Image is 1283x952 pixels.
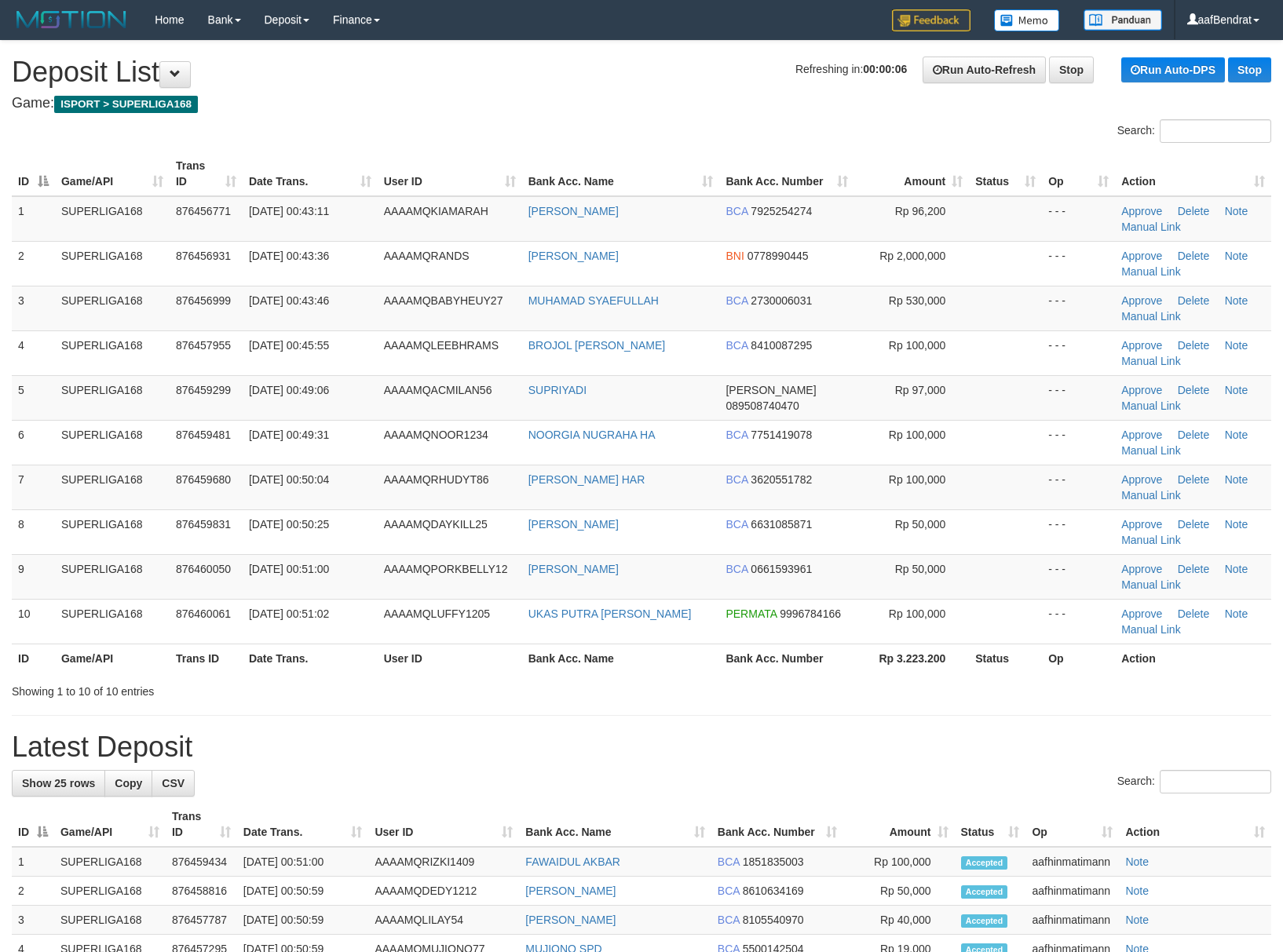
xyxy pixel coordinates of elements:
[249,429,329,441] span: [DATE] 00:49:31
[12,509,55,554] td: 8
[1042,509,1115,554] td: - - -
[1121,607,1162,620] a: Approve
[751,205,812,217] span: Copy 7925254274 to clipboard
[115,777,142,790] span: Copy
[748,250,809,262] span: Copy 0778990445 to clipboard
[726,205,748,217] span: BCA
[176,384,231,396] span: 876459299
[843,877,955,906] td: Rp 50,000
[1121,429,1162,441] a: Approve
[1042,599,1115,644] td: - - -
[176,429,231,441] span: 876459481
[1042,420,1115,465] td: - - -
[1121,473,1162,486] a: Approve
[726,563,748,575] span: BCA
[528,294,659,307] a: MUHAMAD SYAEFULLAH
[1228,57,1271,82] a: Stop
[1178,384,1209,396] a: Delete
[719,644,854,673] th: Bank Acc. Number
[166,847,237,877] td: 876459434
[879,250,945,262] span: Rp 2,000,000
[1042,375,1115,420] td: - - -
[961,856,1008,870] span: Accepted
[12,847,54,877] td: 1
[384,473,489,486] span: AAAAMQRHUDYT86
[12,151,55,196] th: ID: activate to sort column descending
[384,294,503,307] span: AAAAMQBABYHEUY27
[368,802,519,847] th: User ID: activate to sort column ascending
[528,518,619,531] a: [PERSON_NAME]
[243,151,378,196] th: Date Trans.: activate to sort column ascending
[1121,534,1181,546] a: Manual Link
[726,294,748,307] span: BCA
[12,770,105,797] a: Show 25 rows
[780,607,841,620] span: Copy 9996784166 to clipboard
[55,375,170,420] td: SUPERLIGA168
[12,644,55,673] th: ID
[249,518,329,531] span: [DATE] 00:50:25
[12,802,54,847] th: ID: activate to sort column descending
[1178,563,1209,575] a: Delete
[1121,339,1162,352] a: Approve
[12,731,1271,763] h1: Latest Deposit
[751,294,812,307] span: Copy 2730006031 to clipboard
[1121,563,1162,575] a: Approve
[384,339,499,352] span: AAAAMQLEEBHRAMS
[528,339,666,352] a: BROJOL [PERSON_NAME]
[1042,196,1115,242] td: - - -
[12,57,1271,88] h1: Deposit List
[384,250,470,262] span: AAAAMQRANDS
[1225,339,1248,352] a: Note
[55,330,170,375] td: SUPERLIGA168
[12,465,55,509] td: 7
[1049,57,1094,83] a: Stop
[176,294,231,307] span: 876456999
[1178,518,1209,531] a: Delete
[1178,607,1209,620] a: Delete
[528,563,619,575] a: [PERSON_NAME]
[843,847,955,877] td: Rp 100,000
[54,847,166,877] td: SUPERLIGA168
[718,885,740,897] span: BCA
[243,644,378,673] th: Date Trans.
[54,906,166,935] td: SUPERLIGA168
[12,420,55,465] td: 6
[368,847,519,877] td: AAAAMQRIZKI1409
[528,384,587,396] a: SUPRIYADI
[1042,241,1115,286] td: - - -
[751,518,812,531] span: Copy 6631085871 to clipboard
[718,914,740,926] span: BCA
[12,196,55,242] td: 1
[1121,310,1181,323] a: Manual Link
[249,205,329,217] span: [DATE] 00:43:11
[1121,623,1181,636] a: Manual Link
[726,429,748,441] span: BCA
[889,473,945,486] span: Rp 100,000
[892,9,970,31] img: Feedback.jpg
[743,914,804,926] span: Copy 8105540970 to clipboard
[751,339,812,352] span: Copy 8410087295 to clipboard
[1121,355,1181,367] a: Manual Link
[176,205,231,217] span: 876456771
[843,802,955,847] th: Amount: activate to sort column ascending
[528,205,619,217] a: [PERSON_NAME]
[718,855,740,868] span: BCA
[1121,578,1181,591] a: Manual Link
[237,802,369,847] th: Date Trans.: activate to sort column ascending
[170,644,243,673] th: Trans ID
[104,770,152,797] a: Copy
[1121,250,1162,262] a: Approve
[955,802,1026,847] th: Status: activate to sort column ascending
[55,644,170,673] th: Game/API
[176,339,231,352] span: 876457955
[237,906,369,935] td: [DATE] 00:50:59
[1117,770,1271,793] label: Search:
[889,294,945,307] span: Rp 530,000
[1042,554,1115,599] td: - - -
[969,644,1042,673] th: Status
[711,802,843,847] th: Bank Acc. Number: activate to sort column ascending
[1121,265,1181,278] a: Manual Link
[1125,885,1149,897] a: Note
[1121,518,1162,531] a: Approve
[249,294,329,307] span: [DATE] 00:43:46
